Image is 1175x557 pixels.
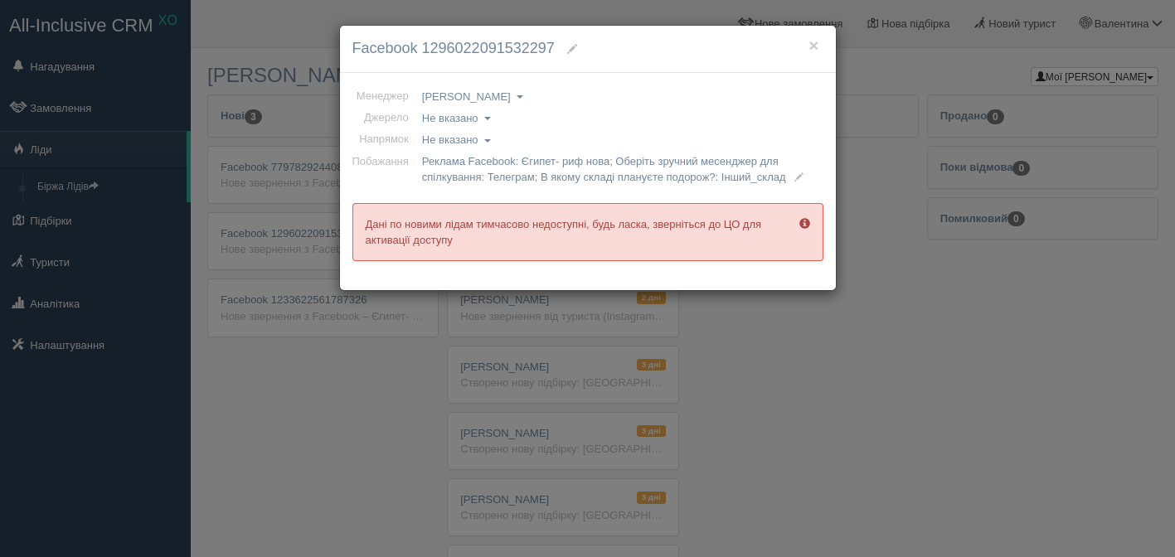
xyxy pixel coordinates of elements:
[422,132,491,148] a: Не вказано
[422,155,786,183] span: Реклама Facebook: Єгипет- риф нова; Оберіть зручний месенджер для спілкування: Телеграм; В якому ...
[352,85,415,107] td: Менеджер
[422,112,478,124] span: Не вказано
[352,203,823,261] div: Дані по новими лідам тимчасово недоступні, будь ласка, зверніться до ЦО для активації доступу
[422,90,511,103] span: [PERSON_NAME]
[352,107,415,128] td: Джерело
[422,89,524,105] a: [PERSON_NAME]
[352,128,415,150] td: Напрямок
[422,133,478,146] span: Не вказано
[352,151,415,187] td: Побажання
[352,40,555,56] span: Facebook 1296022091532297
[422,110,491,127] a: Не вказано
[808,36,818,54] button: ×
